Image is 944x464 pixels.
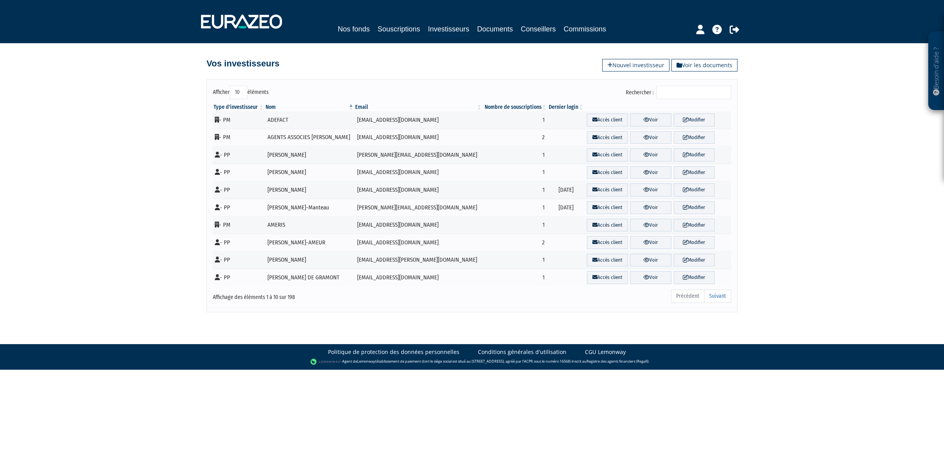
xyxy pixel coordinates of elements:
td: - PM [213,111,265,129]
a: Voir les documents [671,59,737,72]
a: Investisseurs [428,24,469,36]
a: Modifier [674,114,715,127]
a: CGU Lemonway [585,348,626,356]
a: Modifier [674,271,715,284]
th: Nombre de souscriptions : activer pour trier la colonne par ordre croissant [483,103,548,111]
input: Rechercher : [656,86,731,99]
a: Registre des agents financiers (Regafi) [586,359,649,364]
a: Modifier [674,183,715,196]
td: [EMAIL_ADDRESS][DOMAIN_NAME] [354,111,482,129]
a: Voir [630,166,671,179]
td: - PP [213,199,265,216]
a: Conseillers [521,24,556,35]
a: Conditions générales d'utilisation [478,348,566,356]
a: Voir [630,149,671,161]
td: [EMAIL_ADDRESS][DOMAIN_NAME] [354,129,482,147]
a: Accès client [587,183,628,196]
label: Rechercher : [626,86,731,99]
a: Voir [630,201,671,214]
a: Accès client [587,114,628,127]
td: 1 [483,181,548,199]
td: - PP [213,164,265,182]
td: ADEFACT [265,111,355,129]
td: [PERSON_NAME] [265,146,355,164]
td: 1 [483,146,548,164]
a: Voir [630,219,671,232]
td: - PP [213,234,265,251]
td: [PERSON_NAME] DE GRAMONT [265,269,355,286]
th: Email : activer pour trier la colonne par ordre croissant [354,103,482,111]
a: Accès client [587,271,628,284]
a: Modifier [674,149,715,161]
td: [EMAIL_ADDRESS][DOMAIN_NAME] [354,216,482,234]
td: 2 [483,129,548,147]
a: Modifier [674,166,715,179]
div: - Agent de (établissement de paiement dont le siège social est situé au [STREET_ADDRESS], agréé p... [8,358,936,366]
td: - PM [213,129,265,147]
a: Lemonway [357,359,375,364]
td: 1 [483,164,548,182]
a: Souscriptions [378,24,420,35]
td: [PERSON_NAME][EMAIL_ADDRESS][DOMAIN_NAME] [354,199,482,216]
td: 2 [483,234,548,251]
td: [PERSON_NAME]-Manteau [265,199,355,216]
a: Politique de protection des données personnelles [328,348,459,356]
a: Nouvel investisseur [602,59,669,72]
a: Commissions [564,24,606,35]
a: Voir [630,271,671,284]
p: Besoin d'aide ? [932,36,941,106]
select: Afficheréléments [230,86,247,99]
td: AGENTS ASSOCIES [PERSON_NAME] [265,129,355,147]
td: [EMAIL_ADDRESS][DOMAIN_NAME] [354,269,482,286]
a: Modifier [674,236,715,249]
td: [DATE] [548,199,584,216]
td: 1 [483,251,548,269]
a: Accès client [587,201,628,214]
a: Nos fonds [338,24,370,35]
td: [EMAIL_ADDRESS][DOMAIN_NAME] [354,164,482,182]
td: [PERSON_NAME] [265,181,355,199]
th: Nom : activer pour trier la colonne par ordre d&eacute;croissant [265,103,355,111]
td: 1 [483,199,548,216]
a: Voir [630,236,671,249]
a: Voir [630,254,671,267]
th: &nbsp; [584,103,731,111]
a: Suivant [704,290,731,303]
a: Accès client [587,219,628,232]
td: [EMAIL_ADDRESS][DOMAIN_NAME] [354,181,482,199]
td: - PM [213,216,265,234]
td: 1 [483,216,548,234]
th: Type d'investisseur : activer pour trier la colonne par ordre croissant [213,103,265,111]
td: - PP [213,251,265,269]
a: Voir [630,114,671,127]
td: [PERSON_NAME] [265,251,355,269]
img: 1732889491-logotype_eurazeo_blanc_rvb.png [201,15,282,29]
img: logo-lemonway.png [310,358,341,366]
a: Modifier [674,254,715,267]
div: Affichage des éléments 1 à 10 sur 198 [213,289,422,301]
td: [PERSON_NAME]-AMEUR [265,234,355,251]
td: [EMAIL_ADDRESS][PERSON_NAME][DOMAIN_NAME] [354,251,482,269]
a: Accès client [587,166,628,179]
th: Dernier login : activer pour trier la colonne par ordre croissant [548,103,584,111]
td: 1 [483,269,548,286]
a: Accès client [587,236,628,249]
td: [EMAIL_ADDRESS][DOMAIN_NAME] [354,234,482,251]
a: Documents [477,24,513,35]
label: Afficher éléments [213,86,269,99]
td: - PP [213,269,265,286]
td: [DATE] [548,181,584,199]
td: AMERIS [265,216,355,234]
a: Modifier [674,219,715,232]
td: [PERSON_NAME][EMAIL_ADDRESS][DOMAIN_NAME] [354,146,482,164]
td: - PP [213,181,265,199]
a: Voir [630,131,671,144]
a: Voir [630,183,671,196]
td: 1 [483,111,548,129]
h4: Vos investisseurs [206,59,279,68]
td: - PP [213,146,265,164]
a: Accès client [587,254,628,267]
a: Accès client [587,131,628,144]
a: Modifier [674,201,715,214]
td: [PERSON_NAME] [265,164,355,182]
